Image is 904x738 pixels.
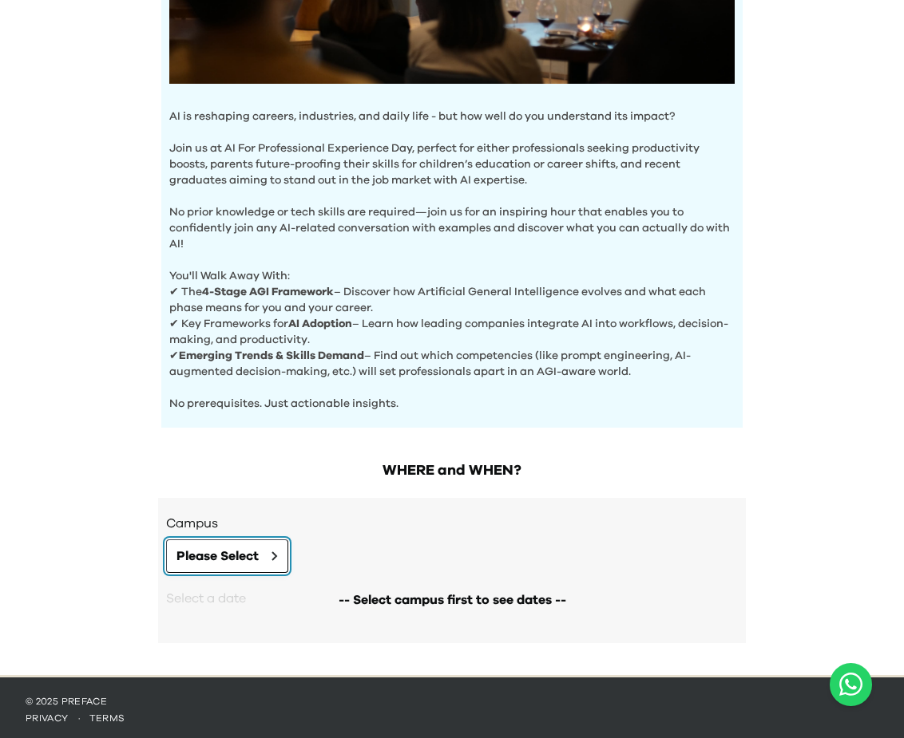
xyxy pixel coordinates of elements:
p: ✔ The – Discover how Artificial General Intelligence evolves and what each phase means for you an... [169,284,735,316]
b: 4-Stage AGI Framework [202,286,334,298]
b: AI Adoption [288,318,352,330]
a: privacy [26,713,69,723]
h3: Campus [166,514,738,533]
a: Chat with us on WhatsApp [830,663,872,706]
p: You'll Walk Away With: [169,252,735,284]
button: Please Select [166,539,288,573]
p: ✔ – Find out which competencies (like prompt engineering, AI-augmented decision-making, etc.) wil... [169,348,735,380]
h2: WHERE and WHEN? [158,460,746,482]
p: No prerequisites. Just actionable insights. [169,380,735,412]
p: © 2025 Preface [26,695,878,708]
b: Emerging Trends & Skills Demand [179,350,364,361]
a: terms [89,713,125,723]
span: Please Select [176,547,259,566]
span: · [69,713,89,723]
p: No prior knowledge or tech skills are required—join us for an inspiring hour that enables you to ... [169,188,735,252]
p: ✔ Key Frameworks for – Learn how leading companies integrate AI into workflows, decision-making, ... [169,316,735,348]
span: -- Select campus first to see dates -- [339,590,566,610]
button: Open WhatsApp chat [830,663,872,706]
p: AI is reshaping careers, industries, and daily life - but how well do you understand its impact? [169,109,735,124]
p: Join us at AI For Professional Experience Day, perfect for either professionals seeking productiv... [169,124,735,188]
